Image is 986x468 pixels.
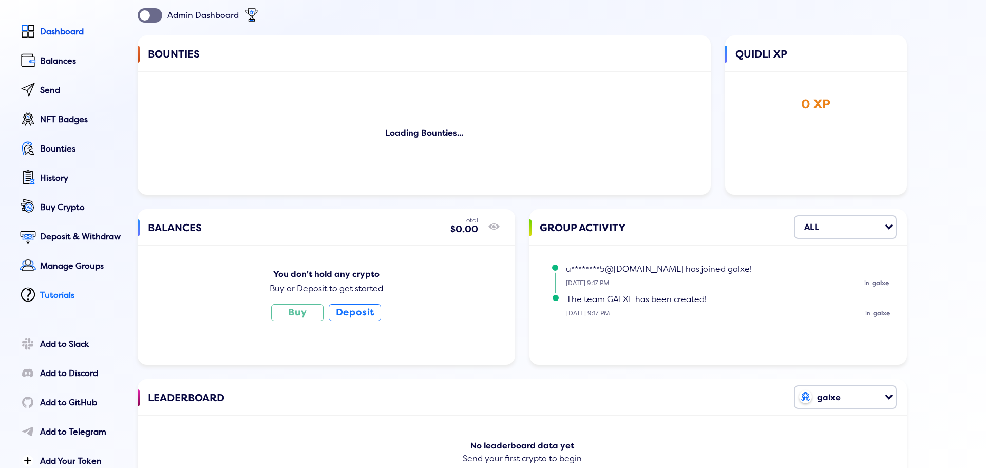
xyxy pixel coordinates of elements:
a: Manage Groups [17,255,123,278]
a: Add to Discord [17,363,123,386]
span: QUIDLI XP [735,46,787,77]
span: LEADERBOARD [148,389,224,420]
b: No leaderboard data yet [470,441,574,451]
div: Add to Discord [40,369,123,378]
div: Add Your Token [40,457,123,466]
div: Balances [40,57,123,66]
input: Search for option [844,388,883,407]
span: GROUP ACTIVITY [540,219,626,250]
div: Buy Crypto [40,203,123,212]
div: Total [450,217,478,224]
a: Tutorials [17,285,123,308]
button: Deposit [329,304,381,321]
div: History [40,174,123,183]
span: in [865,310,870,317]
small: [DATE] 9:17 PM [566,280,894,287]
div: ALL [804,218,819,236]
a: Balances [17,50,123,73]
span: galxe [872,279,889,287]
span: BALANCES [148,219,202,250]
div: Search for option [794,385,897,409]
div: NFT Badges [40,115,123,124]
div: Tutorials [40,291,123,300]
div: You don't hold any crypto [148,270,505,279]
div: Add to Telegram [40,427,123,437]
a: Add to GitHub [17,392,123,415]
img: WEBAPP Group [799,390,812,403]
a: Deposit & Withdraw [17,226,123,249]
div: Manage Groups [40,261,123,271]
small: [DATE] 9:17 PM [566,310,895,317]
a: Buy Crypto [17,197,123,220]
div: galxe [817,389,841,406]
div: 0 XP [735,97,896,112]
div: Send your first crypto to begin [148,453,897,466]
div: Deposit & Withdraw [40,232,123,241]
span: The team GALXE has been created! [566,294,707,305]
span: in [864,279,869,287]
span: BOUNTIES [148,46,200,77]
a: Add to Slack [17,333,123,357]
a: Send [17,80,123,103]
div: Dashboard [40,27,123,36]
div: Add to Slack [40,340,123,349]
div: Loading Bounties... [148,82,700,184]
div: $0.00 [450,224,478,235]
a: History [17,167,123,191]
div: Buy or Deposit to get started [148,284,505,293]
span: u********5@[DOMAIN_NAME] has joined galxe! [566,264,752,274]
div: Bounties [40,144,123,154]
input: Search for option [822,218,883,236]
a: Add to Telegram [17,421,123,444]
div: Admin Dashboard [167,11,239,20]
span: galxe [873,310,890,317]
button: Buy [271,304,324,321]
a: Bounties [17,138,123,161]
div: Send [40,86,123,95]
div: Search for option [794,215,897,239]
a: NFT Badges [17,109,123,132]
div: Add to GitHub [40,398,123,407]
a: Dashboard [17,21,123,44]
